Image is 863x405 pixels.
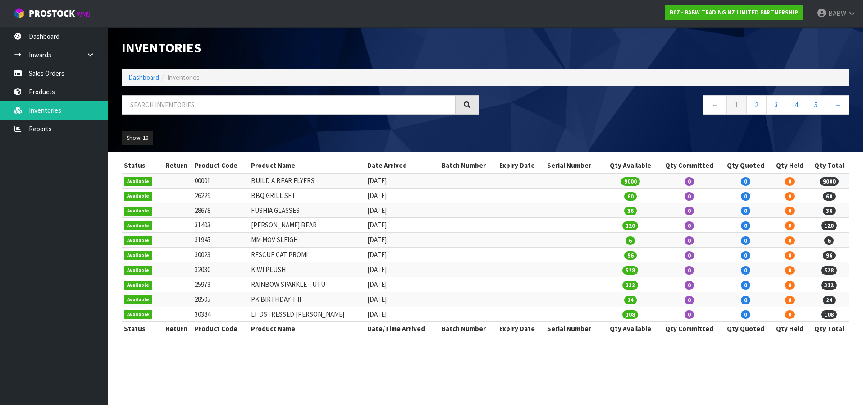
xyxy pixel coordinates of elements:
[192,248,249,262] td: 30023
[685,236,694,245] span: 0
[365,262,439,277] td: [DATE]
[785,310,795,319] span: 0
[685,221,694,230] span: 0
[624,192,637,201] span: 60
[124,310,152,319] span: Available
[624,296,637,304] span: 24
[249,277,365,292] td: RAINBOW SPARKLE TUTU
[685,296,694,304] span: 0
[828,9,846,18] span: BABW
[545,322,603,336] th: Serial Number
[122,41,479,55] h1: Inventories
[192,188,249,203] td: 26229
[365,307,439,322] td: [DATE]
[603,322,658,336] th: Qty Available
[820,177,839,186] span: 9000
[741,177,750,186] span: 0
[124,266,152,275] span: Available
[249,218,365,233] td: [PERSON_NAME] BEAR
[741,281,750,290] span: 0
[726,95,747,115] a: 1
[192,322,249,336] th: Product Code
[821,281,837,290] span: 312
[365,188,439,203] td: [DATE]
[124,236,152,245] span: Available
[685,207,694,215] span: 0
[122,322,160,336] th: Status
[249,173,365,188] td: BUILD A BEAR FLYERS
[249,248,365,262] td: RESCUE CAT PROMI
[365,292,439,307] td: [DATE]
[785,221,795,230] span: 0
[621,177,640,186] span: 9000
[622,310,638,319] span: 108
[622,221,638,230] span: 120
[741,251,750,260] span: 0
[823,251,836,260] span: 96
[685,192,694,201] span: 0
[192,173,249,188] td: 00001
[365,248,439,262] td: [DATE]
[192,307,249,322] td: 30384
[746,95,767,115] a: 2
[603,158,658,173] th: Qty Available
[365,277,439,292] td: [DATE]
[622,266,638,275] span: 528
[785,192,795,201] span: 0
[821,221,837,230] span: 120
[497,158,545,173] th: Expiry Date
[685,281,694,290] span: 0
[808,158,849,173] th: Qty Total
[685,310,694,319] span: 0
[192,218,249,233] td: 31403
[741,266,750,275] span: 0
[160,322,192,336] th: Return
[806,95,826,115] a: 5
[823,296,836,304] span: 24
[786,95,806,115] a: 4
[658,158,721,173] th: Qty Committed
[821,310,837,319] span: 108
[122,95,456,115] input: Search inventories
[808,322,849,336] th: Qty Total
[493,95,850,117] nav: Page navigation
[741,296,750,304] span: 0
[685,177,694,186] span: 0
[249,292,365,307] td: PK BIRTHDAY T II
[703,95,727,115] a: ←
[124,295,152,304] span: Available
[365,233,439,248] td: [DATE]
[124,281,152,290] span: Available
[249,158,365,173] th: Product Name
[167,73,200,82] span: Inventories
[14,8,25,19] img: cube-alt.png
[741,192,750,201] span: 0
[785,266,795,275] span: 0
[192,292,249,307] td: 28505
[365,158,439,173] th: Date Arrived
[249,307,365,322] td: LT DSTRESSED [PERSON_NAME]
[670,9,798,16] strong: B07 - BABW TRADING NZ LIMITED PARTNERSHIP
[365,322,439,336] th: Date/Time Arrived
[721,158,771,173] th: Qty Quoted
[128,73,159,82] a: Dashboard
[721,322,771,336] th: Qty Quoted
[122,158,160,173] th: Status
[741,207,750,215] span: 0
[439,158,498,173] th: Batch Number
[545,158,603,173] th: Serial Number
[249,203,365,218] td: FUSHIA GLASSES
[823,207,836,215] span: 36
[249,233,365,248] td: MM MOV SLEIGH
[824,236,834,245] span: 6
[365,173,439,188] td: [DATE]
[249,188,365,203] td: BBQ GRILL SET
[192,277,249,292] td: 25973
[785,281,795,290] span: 0
[821,266,837,275] span: 528
[124,251,152,260] span: Available
[741,221,750,230] span: 0
[826,95,849,115] a: →
[785,207,795,215] span: 0
[626,236,635,245] span: 6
